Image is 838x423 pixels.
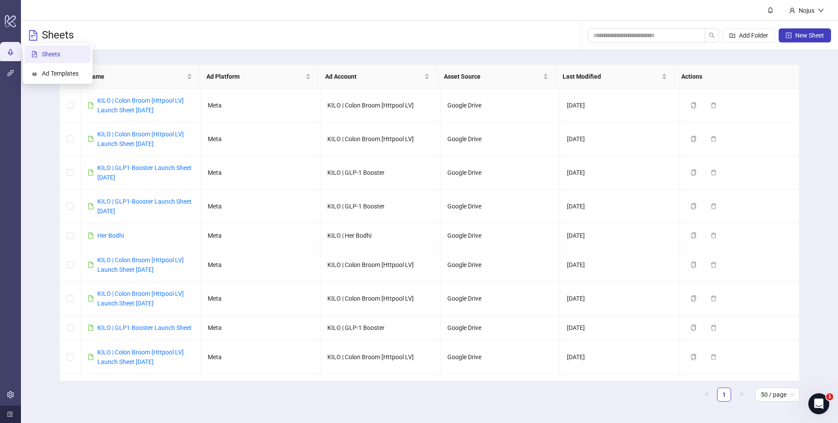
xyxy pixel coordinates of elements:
td: Google Drive [440,89,560,122]
span: delete [711,232,717,239]
button: right [735,388,749,402]
span: copy [690,295,697,302]
span: 1 [826,393,833,400]
th: Actions [674,65,793,89]
span: delete [711,325,717,331]
td: [DATE] [560,122,680,156]
td: Google Drive [440,156,560,190]
button: New Sheet [779,28,831,42]
span: Ad Platform [206,72,304,81]
td: KILO | Colon Broom [Httpool LV] [320,282,440,316]
span: file [88,203,94,209]
span: file [88,354,94,360]
td: KILO | Colon Broom [Httpool LV] [320,122,440,156]
td: Meta [201,223,321,248]
span: Last Modified [563,72,660,81]
td: KILO | GLP-1 Booster [320,190,440,223]
span: right [739,392,744,397]
span: copy [690,170,697,176]
span: file [88,170,94,176]
span: copy [690,262,697,268]
th: Asset Source [437,65,556,89]
span: copy [690,203,697,209]
td: KILO | GLP-1 Booster [320,316,440,340]
td: KILO | Colon Broom [Httpool LV] [320,248,440,282]
span: Add Folder [739,32,768,39]
td: Meta [201,122,321,156]
li: Next Page [735,388,749,402]
h3: Sheets [42,28,74,42]
td: Google Drive [440,223,560,248]
a: 1 [718,388,731,401]
button: left [700,388,714,402]
span: folder-add [729,32,735,38]
td: KILO | Her Bodhi [320,223,440,248]
th: Ad Platform [199,65,318,89]
a: KILO | Colon Broom [Httpool LV] Launch Sheet [DATE] [97,97,184,114]
span: file-text [28,30,38,41]
iframe: Intercom live chat [808,393,829,414]
a: KILO | Colon Broom [Httpool LV] Launch Sheet [DATE] [97,257,184,273]
span: file [88,262,94,268]
span: bell [767,7,773,13]
th: Name [81,65,199,89]
td: [DATE] [560,374,680,408]
td: Meta [201,340,321,374]
td: Meta [201,282,321,316]
td: [DATE] [560,340,680,374]
span: delete [711,262,717,268]
td: [DATE] [560,156,680,190]
span: user [789,7,795,14]
div: Nojus [795,6,818,15]
th: Last Modified [556,65,674,89]
span: plus-square [786,32,792,38]
span: left [704,392,709,397]
a: Ad Templates [42,70,79,77]
a: KILO | Colon Broom [Httpool LV] Launch Sheet [DATE] [97,290,184,307]
td: Google Drive [440,190,560,223]
th: Ad Account [318,65,437,89]
td: [DATE] [560,316,680,340]
td: Google Drive [440,282,560,316]
span: delete [711,102,717,108]
td: KILO | Colon Broom [Httpool LV] [320,89,440,122]
td: KILO | Colon Broom [Httpool LV] [320,374,440,408]
span: down [818,7,824,14]
span: delete [711,354,717,360]
td: KILO | Colon Broom [Httpool LV] [320,340,440,374]
span: delete [711,136,717,142]
td: Meta [201,190,321,223]
td: Meta [201,316,321,340]
td: Google Drive [440,122,560,156]
td: [DATE] [560,248,680,282]
div: Page Size [756,388,800,402]
button: Add Folder [722,28,775,42]
span: search [709,32,715,38]
td: Meta [201,248,321,282]
span: copy [690,325,697,331]
td: [DATE] [560,223,680,248]
span: file [88,102,94,108]
span: file [88,232,94,239]
a: KILO | Colon Broom [Httpool LV] Launch Sheet [DATE] [97,349,184,365]
a: KILO | GLP1-Booster Launch Sheet [DATE] [97,164,192,181]
td: Google Drive [440,248,560,282]
li: Previous Page [700,388,714,402]
td: Meta [201,156,321,190]
span: rocket [7,49,14,55]
td: [DATE] [560,282,680,316]
td: [DATE] [560,89,680,122]
a: KILO | GLP1-Booster Launch Sheet [97,324,192,331]
span: delete [711,203,717,209]
span: New Sheet [795,32,824,39]
span: 50 / page [761,388,794,401]
a: Sheets [42,51,60,58]
span: copy [690,102,697,108]
td: Google Drive [440,374,560,408]
span: menu-unfold [7,411,13,417]
td: Google Drive [440,340,560,374]
li: 1 [717,388,731,402]
span: delete [711,295,717,302]
td: Google Drive [440,316,560,340]
span: delete [711,170,717,176]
